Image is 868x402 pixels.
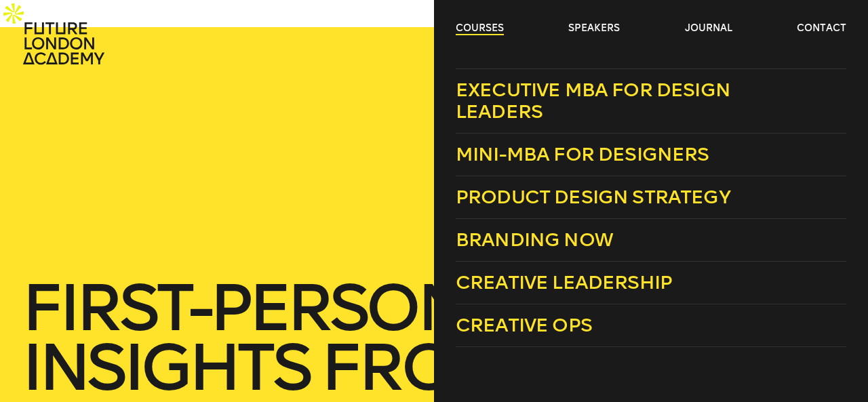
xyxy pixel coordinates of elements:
[456,134,846,176] a: Mini-MBA for Designers
[456,22,504,35] a: courses
[685,22,732,35] a: journal
[456,271,672,294] span: Creative Leadership
[456,186,730,208] span: Product Design Strategy
[456,304,846,347] a: Creative Ops
[568,22,620,35] a: speakers
[456,219,846,262] a: Branding Now
[456,79,730,123] span: Executive MBA for Design Leaders
[456,143,709,165] span: Mini-MBA for Designers
[456,262,846,304] a: Creative Leadership
[797,22,846,35] a: contact
[456,176,846,219] a: Product Design Strategy
[456,314,592,336] span: Creative Ops
[456,228,613,251] span: Branding Now
[456,68,846,134] a: Executive MBA for Design Leaders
